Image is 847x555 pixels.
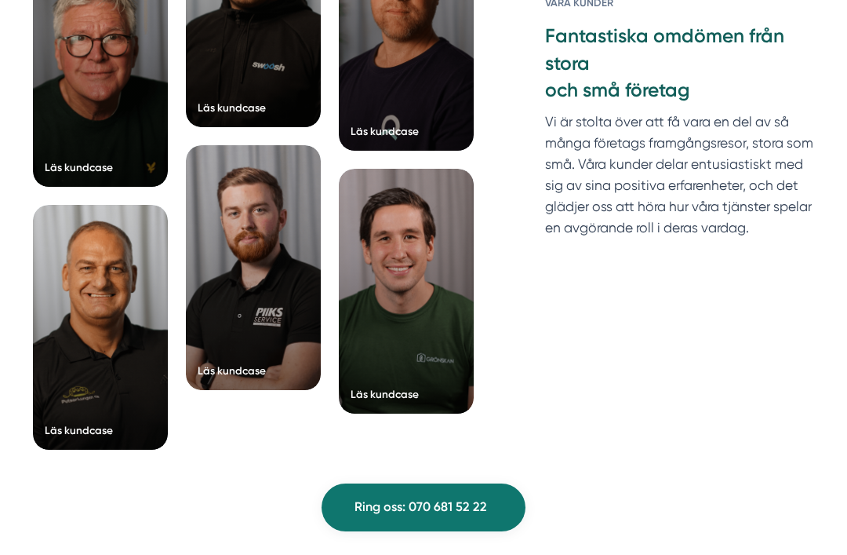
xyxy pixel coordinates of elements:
span: Ring oss: 070 681 52 22 [354,497,487,517]
a: Läs kundcase [186,145,321,390]
h3: Fantastiska omdömen från stora och små företag [545,23,814,111]
a: Ring oss: 070 681 52 22 [322,484,525,531]
div: Läs kundcase [45,160,113,175]
div: Läs kundcase [198,363,266,378]
div: Läs kundcase [198,100,266,115]
a: Läs kundcase [339,169,474,414]
div: Läs kundcase [351,124,419,139]
a: Läs kundcase [33,205,168,450]
div: Läs kundcase [45,423,113,438]
p: Vi är stolta över att få vara en del av så många företags framgångsresor, stora som små. Våra kun... [545,111,814,246]
div: Läs kundcase [351,387,419,402]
